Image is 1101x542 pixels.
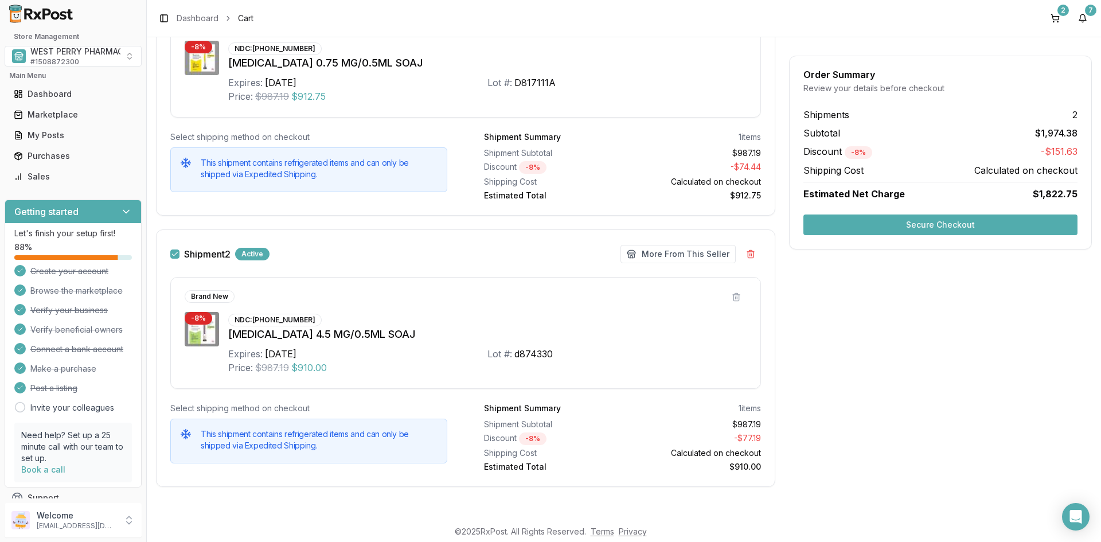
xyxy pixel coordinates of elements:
span: WEST PERRY PHARMACY INC [30,46,146,57]
div: Shipping Cost [484,447,618,459]
div: My Posts [14,130,132,141]
span: Subtotal [803,126,840,140]
span: Cart [238,13,253,24]
span: Shipments [803,108,849,122]
h2: Store Management [5,32,142,41]
button: Dashboard [5,85,142,103]
div: Price: [228,361,253,375]
div: Select shipping method on checkout [170,403,447,414]
span: Browse the marketplace [30,285,123,297]
span: Make a purchase [30,363,96,375]
a: Invite your colleagues [30,402,114,414]
div: Calculated on checkout [627,447,762,459]
span: $1,974.38 [1035,126,1077,140]
span: $912.75 [291,89,326,103]
div: Lot #: [487,76,512,89]
div: [MEDICAL_DATA] 4.5 MG/0.5ML SOAJ [228,326,747,342]
div: Discount [484,161,618,174]
div: Sales [14,171,132,182]
div: D817111A [514,76,556,89]
div: Active [235,248,270,260]
div: - $77.19 [627,432,762,445]
label: Shipment 2 [184,249,231,259]
div: [DATE] [265,347,296,361]
div: - 8 % [519,161,546,174]
div: Purchases [14,150,132,162]
span: Post a listing [30,383,77,394]
div: Shipping Cost [484,176,618,188]
p: Welcome [37,510,116,521]
div: 1 items [739,403,761,414]
div: Discount [484,432,618,445]
button: Marketplace [5,106,142,124]
div: NDC: [PHONE_NUMBER] [228,42,322,55]
span: $987.19 [255,89,289,103]
h2: Main Menu [9,71,137,80]
span: Estimated Net Charge [803,188,905,200]
button: Sales [5,167,142,186]
button: More From This Seller [620,245,736,263]
div: [MEDICAL_DATA] 0.75 MG/0.5ML SOAJ [228,55,747,71]
span: $987.19 [255,361,289,375]
button: 7 [1073,9,1092,28]
div: Marketplace [14,109,132,120]
a: Terms [591,527,614,536]
div: Shipment Summary [484,403,561,414]
div: $987.19 [627,419,762,430]
span: $1,822.75 [1033,187,1077,201]
span: Verify beneficial owners [30,324,123,336]
div: Calculated on checkout [627,176,762,188]
div: Shipment Subtotal [484,419,618,430]
span: -$151.63 [1041,145,1077,159]
button: 2 [1046,9,1064,28]
span: Calculated on checkout [974,163,1077,177]
a: Marketplace [9,104,137,125]
a: Dashboard [177,13,218,24]
p: Let's finish your setup first! [14,228,132,239]
a: Privacy [619,527,647,536]
div: Brand New [185,290,235,303]
div: Shipment Summary [484,131,561,143]
button: My Posts [5,126,142,145]
div: - $74.44 [627,161,762,174]
div: Shipment Subtotal [484,147,618,159]
div: Open Intercom Messenger [1062,503,1090,531]
span: Create your account [30,266,108,277]
a: My Posts [9,125,137,146]
span: Verify your business [30,305,108,316]
div: Estimated Total [484,461,618,473]
div: Select shipping method on checkout [170,131,447,143]
a: Sales [9,166,137,187]
div: Review your details before checkout [803,83,1077,94]
div: [DATE] [265,76,296,89]
div: - 8 % [519,432,546,445]
div: NDC: [PHONE_NUMBER] [228,314,322,326]
h3: Getting started [14,205,79,219]
nav: breadcrumb [177,13,253,24]
a: Purchases [9,146,137,166]
span: Shipping Cost [803,163,864,177]
div: Price: [228,89,253,103]
img: RxPost Logo [5,5,78,23]
button: Purchases [5,147,142,165]
div: - 8 % [185,41,212,53]
span: Connect a bank account [30,344,123,355]
button: Support [5,488,142,508]
button: Select a view [5,46,142,67]
a: Book a call [21,465,65,474]
p: Need help? Set up a 25 minute call with our team to set up. [21,430,125,464]
div: 1 items [739,131,761,143]
div: - 8 % [185,312,212,325]
h5: This shipment contains refrigerated items and can only be shipped via Expedited Shipping. [201,157,438,180]
button: Secure Checkout [803,215,1077,235]
div: $912.75 [627,190,762,201]
a: Dashboard [9,84,137,104]
div: - 8 % [845,146,872,159]
div: $987.19 [627,147,762,159]
div: 2 [1057,5,1069,16]
span: 88 % [14,241,32,253]
div: Estimated Total [484,190,618,201]
div: Lot #: [487,347,512,361]
img: Trulicity 4.5 MG/0.5ML SOAJ [185,312,219,346]
h5: This shipment contains refrigerated items and can only be shipped via Expedited Shipping. [201,428,438,451]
